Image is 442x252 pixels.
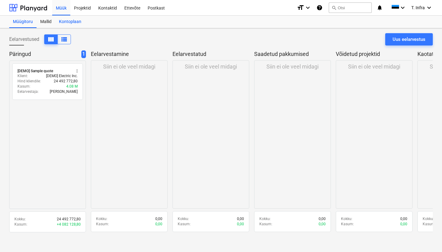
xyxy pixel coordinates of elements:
[60,36,68,43] span: Kuva veergudena
[254,50,328,58] p: Saadetud pakkumised
[319,222,326,227] p: 0,00
[400,216,407,222] p: 0,00
[348,63,400,70] p: Siin ei ole veel midagi
[17,89,39,94] p: Eelarvestaja :
[96,216,107,222] p: Kokku :
[50,89,78,94] p: [PERSON_NAME]
[155,216,162,222] p: 0,00
[54,79,78,84] p: 24 492 772,80
[411,222,442,252] iframe: Chat Widget
[178,222,191,227] p: Kasum :
[411,5,425,10] span: T. Infra
[425,4,433,11] i: keyboard_arrow_down
[399,4,406,11] i: keyboard_arrow_down
[423,222,436,227] p: Kasum :
[178,216,189,222] p: Kokku :
[75,69,79,73] span: more_vert
[66,84,78,89] p: 4.08 M
[14,217,26,222] p: Kokku :
[393,35,425,43] div: Uus eelarvestus
[155,222,162,227] p: 0,00
[259,222,272,227] p: Kasum :
[17,69,53,73] div: [DEMO] Sample quote
[385,33,433,45] button: Uus eelarvestus
[266,63,319,70] p: Siin ei ole veel midagi
[329,2,372,13] button: Otsi
[17,73,28,79] p: Klient :
[57,217,81,222] p: 24 492 772,80
[9,16,37,28] a: Müügitoru
[81,50,86,58] span: 1
[377,4,383,11] i: notifications
[9,34,71,44] div: Eelarvestused
[341,222,354,227] p: Kasum :
[91,50,165,58] p: Eelarvestamine
[17,84,30,89] p: Kasum :
[304,4,312,11] i: keyboard_arrow_down
[259,216,271,222] p: Kokku :
[319,216,326,222] p: 0,00
[237,216,244,222] p: 0,00
[55,16,85,28] a: Kontoplaan
[423,216,434,222] p: Kokku :
[336,50,410,58] p: Võidetud projektid
[400,222,407,227] p: 0,00
[297,4,304,11] i: format_size
[237,222,244,227] p: 0,00
[103,63,155,70] p: Siin ei ole veel midagi
[37,16,55,28] a: Mallid
[17,79,41,84] p: Hind kliendile :
[341,216,352,222] p: Kokku :
[47,36,55,43] span: Kuva veergudena
[57,222,81,227] p: + 4 082 128,80
[316,4,323,11] i: Abikeskus
[14,222,27,227] p: Kasum :
[96,222,109,227] p: Kasum :
[173,50,247,58] p: Eelarvestatud
[185,63,237,70] p: Siin ei ole veel midagi
[46,73,78,79] p: [DEMO] Electric Inc.
[331,5,336,10] span: search
[9,50,79,58] p: Päringud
